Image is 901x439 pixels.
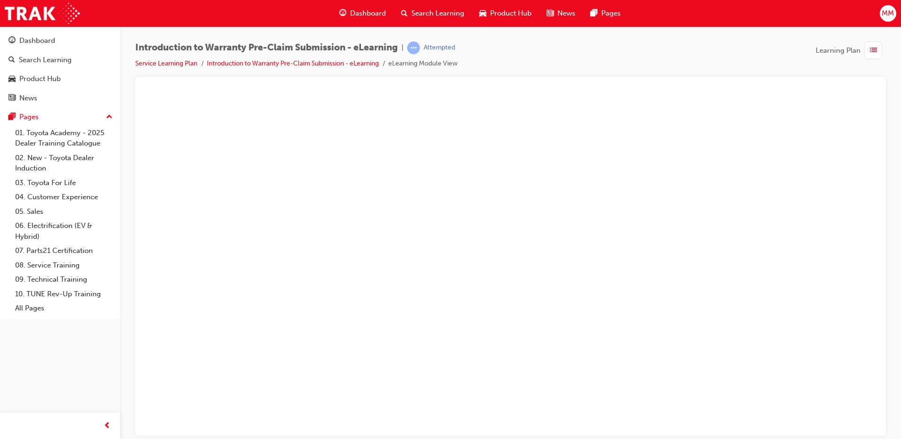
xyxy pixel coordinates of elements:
span: news-icon [547,8,554,19]
span: guage-icon [339,8,346,19]
a: News [4,89,116,107]
span: Pages [601,8,621,19]
span: up-icon [106,111,113,123]
a: Dashboard [4,32,116,49]
a: 03. Toyota For Life [11,176,116,190]
a: Product Hub [4,70,116,88]
span: list-icon [870,45,877,57]
a: pages-iconPages [583,4,628,23]
a: search-iconSearch Learning [393,4,472,23]
span: Introduction to Warranty Pre-Claim Submission - eLearning [135,42,398,53]
div: Attempted [424,43,455,52]
a: 05. Sales [11,204,116,219]
div: News [19,93,37,104]
a: car-iconProduct Hub [472,4,539,23]
span: car-icon [8,75,16,83]
span: Dashboard [350,8,386,19]
button: MM [880,5,896,22]
a: Introduction to Warranty Pre-Claim Submission - eLearning [207,59,379,67]
button: Learning Plan [816,41,886,59]
button: Pages [4,108,116,126]
button: DashboardSearch LearningProduct HubNews [4,30,116,108]
a: 09. Technical Training [11,272,116,287]
span: learningRecordVerb_ATTEMPT-icon [407,41,420,54]
a: news-iconNews [539,4,583,23]
a: Search Learning [4,51,116,69]
a: All Pages [11,301,116,316]
div: Dashboard [19,35,55,46]
span: Learning Plan [816,45,860,56]
span: pages-icon [8,113,16,122]
img: Trak [5,3,80,24]
span: | [401,42,403,53]
a: 07. Parts21 Certification [11,244,116,258]
a: 10. TUNE Rev-Up Training [11,287,116,301]
span: News [557,8,575,19]
div: Pages [19,112,39,122]
span: pages-icon [590,8,598,19]
a: 08. Service Training [11,258,116,273]
a: 04. Customer Experience [11,190,116,204]
div: Search Learning [19,55,72,65]
a: 01. Toyota Academy - 2025 Dealer Training Catalogue [11,126,116,151]
span: MM [882,8,894,19]
li: eLearning Module View [388,58,458,69]
span: search-icon [401,8,408,19]
span: guage-icon [8,37,16,45]
a: 02. New - Toyota Dealer Induction [11,151,116,176]
a: 06. Electrification (EV & Hybrid) [11,219,116,244]
span: prev-icon [104,420,111,432]
span: car-icon [479,8,486,19]
a: Service Learning Plan [135,59,197,67]
span: Search Learning [411,8,464,19]
span: search-icon [8,56,15,65]
a: guage-iconDashboard [332,4,393,23]
span: news-icon [8,94,16,103]
div: Product Hub [19,73,61,84]
span: Product Hub [490,8,532,19]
